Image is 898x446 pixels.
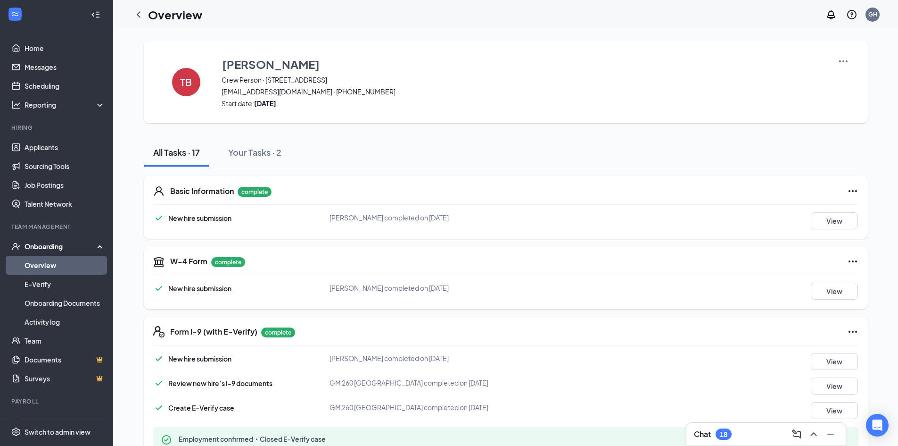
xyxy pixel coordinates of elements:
[170,327,257,337] h5: Form I-9 (with E-Verify)
[91,10,100,19] svg: Collapse
[866,414,889,437] div: Open Intercom Messenger
[153,212,165,224] svg: Checkmark
[25,275,105,294] a: E-Verify
[254,99,276,108] strong: [DATE]
[11,124,103,132] div: Hiring
[847,185,858,197] svg: Ellipses
[847,256,858,267] svg: Ellipses
[161,434,172,446] svg: CheckmarkCircle
[25,369,105,388] a: SurveysCrown
[789,427,804,442] button: ComposeMessage
[168,354,231,363] span: New hire submission
[148,7,202,23] h1: Overview
[25,39,105,58] a: Home
[11,223,103,231] div: Team Management
[25,412,105,430] a: PayrollCrown
[25,157,105,176] a: Sourcing Tools
[25,312,105,331] a: Activity log
[25,76,105,95] a: Scheduling
[222,75,826,84] span: Crew Person · [STREET_ADDRESS]
[153,283,165,294] svg: Checkmark
[847,326,858,337] svg: Ellipses
[694,429,711,439] h3: Chat
[11,427,21,437] svg: Settings
[222,99,826,108] span: Start date:
[25,194,105,213] a: Talent Network
[179,434,463,444] span: Employment confirmed・Closed E-Verify case
[133,9,144,20] svg: ChevronLeft
[811,378,858,395] button: View
[330,379,488,387] span: GM 260 [GEOGRAPHIC_DATA] completed on [DATE]
[838,56,849,67] img: More Actions
[330,284,449,292] span: [PERSON_NAME] completed on [DATE]
[153,378,165,389] svg: Checkmark
[153,402,165,413] svg: Checkmark
[811,212,858,229] button: View
[11,242,21,251] svg: UserCheck
[25,256,105,275] a: Overview
[222,56,826,73] button: [PERSON_NAME]
[11,100,21,109] svg: Analysis
[811,353,858,370] button: View
[25,350,105,369] a: DocumentsCrown
[238,187,272,197] p: complete
[25,331,105,350] a: Team
[811,283,858,300] button: View
[170,186,234,196] h5: Basic Information
[846,9,857,20] svg: QuestionInfo
[25,58,105,76] a: Messages
[330,354,449,362] span: [PERSON_NAME] completed on [DATE]
[180,79,192,85] h4: TB
[825,429,836,440] svg: Minimize
[222,56,320,72] h3: [PERSON_NAME]
[170,256,207,267] h5: W-4 Form
[153,185,165,197] svg: User
[25,294,105,312] a: Onboarding Documents
[808,429,819,440] svg: ChevronUp
[25,176,105,194] a: Job Postings
[168,379,272,387] span: Review new hire’s I-9 documents
[261,328,295,337] p: complete
[153,326,165,337] svg: FormI9EVerifyIcon
[25,427,91,437] div: Switch to admin view
[211,257,245,267] p: complete
[791,429,802,440] svg: ComposeMessage
[153,256,165,267] svg: TaxGovernmentIcon
[228,146,281,158] div: Your Tasks · 2
[25,242,97,251] div: Onboarding
[868,10,877,18] div: GH
[168,404,234,412] span: Create E-Verify case
[330,213,449,222] span: [PERSON_NAME] completed on [DATE]
[10,9,20,19] svg: WorkstreamLogo
[11,397,103,405] div: Payroll
[222,87,826,96] span: [EMAIL_ADDRESS][DOMAIN_NAME] · [PHONE_NUMBER]
[825,9,837,20] svg: Notifications
[811,402,858,419] button: View
[330,403,488,412] span: GM 260 [GEOGRAPHIC_DATA] completed on [DATE]
[168,284,231,293] span: New hire submission
[25,100,106,109] div: Reporting
[153,353,165,364] svg: Checkmark
[25,138,105,157] a: Applicants
[720,430,727,438] div: 18
[163,56,210,108] button: TB
[823,427,838,442] button: Minimize
[806,427,821,442] button: ChevronUp
[168,214,231,222] span: New hire submission
[153,146,200,158] div: All Tasks · 17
